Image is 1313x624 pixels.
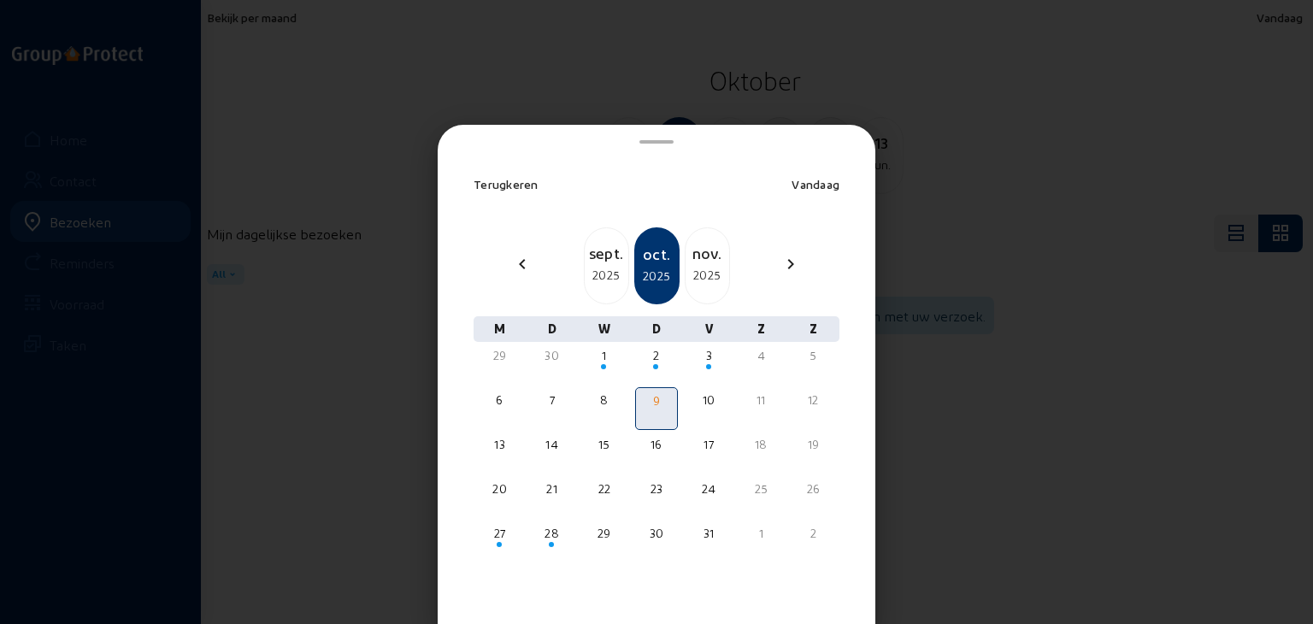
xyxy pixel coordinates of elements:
div: 21 [533,480,571,497]
div: 2025 [585,265,628,286]
div: M [474,316,526,342]
div: 19 [794,436,833,453]
div: 10 [690,391,728,409]
div: D [630,316,682,342]
div: 17 [690,436,728,453]
div: oct. [636,242,678,266]
div: 23 [637,480,675,497]
div: sept. [585,241,628,265]
div: 24 [690,480,728,497]
div: 2025 [636,266,678,286]
div: Z [787,316,839,342]
div: 2 [637,347,675,364]
div: 5 [794,347,833,364]
div: 30 [637,525,675,542]
div: 16 [637,436,675,453]
div: 18 [742,436,780,453]
div: 4 [742,347,780,364]
span: Vandaag [792,177,839,191]
div: 26 [794,480,833,497]
mat-icon: chevron_right [780,254,801,274]
div: 25 [742,480,780,497]
div: 6 [480,391,519,409]
div: D [526,316,578,342]
div: W [578,316,630,342]
div: 7 [533,391,571,409]
div: 2025 [686,265,729,286]
div: 3 [690,347,728,364]
div: 13 [480,436,519,453]
div: 30 [533,347,571,364]
div: 31 [690,525,728,542]
div: 2 [794,525,833,542]
span: Terugkeren [474,177,539,191]
div: 15 [585,436,623,453]
div: nov. [686,241,729,265]
div: 29 [585,525,623,542]
div: 14 [533,436,571,453]
div: 1 [585,347,623,364]
div: 8 [585,391,623,409]
div: 27 [480,525,519,542]
div: 12 [794,391,833,409]
div: 1 [742,525,780,542]
div: V [683,316,735,342]
div: Z [735,316,787,342]
div: 28 [533,525,571,542]
div: 20 [480,480,519,497]
mat-icon: chevron_left [512,254,533,274]
div: 9 [638,392,674,409]
div: 11 [742,391,780,409]
div: 22 [585,480,623,497]
div: 29 [480,347,519,364]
